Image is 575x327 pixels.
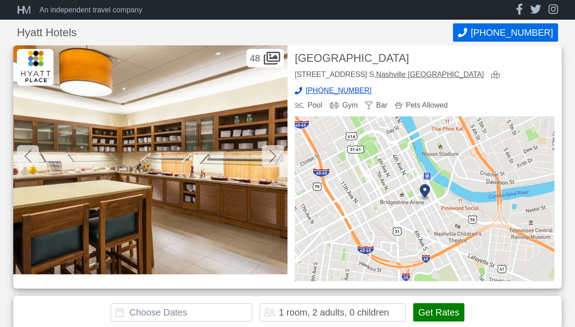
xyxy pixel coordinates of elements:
a: facebook [516,4,523,16]
a: instagram [548,4,558,16]
div: Gym [330,102,358,109]
div: Bar [365,102,388,109]
a: HM [17,5,36,16]
img: Hyatt Hotels [17,49,53,86]
div: [STREET_ADDRESS] S, [295,71,484,80]
button: Call [453,23,558,42]
span: H [17,4,22,16]
div: An independent travel company [39,6,142,14]
span: [PHONE_NUMBER] [306,87,372,94]
span: M [22,4,28,16]
h1: Hyatt Hotels [17,27,453,38]
div: Pets Allowed [395,102,448,109]
a: view map [491,71,503,80]
img: map [295,116,554,281]
a: Nashville [GEOGRAPHIC_DATA] [376,71,484,78]
input: Choose Dates [111,303,252,322]
img: Breakfast buffet [13,45,287,274]
div: Pool [295,102,322,109]
div: 48 [246,49,284,67]
span: [PHONE_NUMBER] [471,27,553,38]
button: Get Rates [413,303,464,322]
h2: [GEOGRAPHIC_DATA] [295,53,554,64]
div: 1 room, 2 adults, 0 children [279,308,389,317]
a: twitter [530,4,541,16]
